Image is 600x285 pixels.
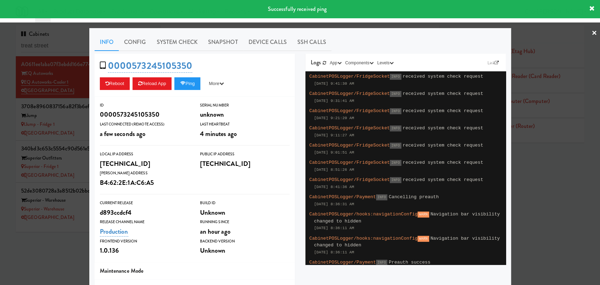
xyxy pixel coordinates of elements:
a: Snapshot [203,33,243,51]
div: 0000573245105350 [100,109,189,121]
a: Device Calls [243,33,292,51]
div: Current Release [100,200,189,207]
span: INFO [390,125,401,131]
div: [TECHNICAL_ID] [100,158,189,170]
span: Maintenance Mode [100,267,144,275]
a: 0000573245105350 [108,59,193,73]
a: System Check [151,33,203,51]
span: CabinetPOSLogger/Payment [309,194,376,200]
span: CabinetPOSLogger/hooks:navigationConfig [309,212,418,217]
button: App [328,59,343,66]
span: Navigation bar visibility changed to hidden [314,212,500,224]
span: [DATE] 8:36:31 AM [314,202,354,206]
span: received system check request [403,143,483,148]
div: [PERSON_NAME] Address [100,170,189,177]
div: Last Connected (Remote Access) [100,121,189,128]
button: Ping [174,77,200,90]
span: received system check request [403,160,483,165]
div: Unknown [200,207,290,219]
span: a few seconds ago [100,129,146,138]
a: SSH Calls [292,33,331,51]
span: CabinetPOSLogger/hooks:navigationConfig [309,236,418,241]
a: Info [95,33,119,51]
span: CabinetPOSLogger/FridgeSocket [309,160,390,165]
span: [DATE] 9:31:41 AM [314,99,354,103]
button: Reboot [100,77,130,90]
button: Components [343,59,375,66]
div: Local IP Address [100,151,189,158]
div: [TECHNICAL_ID] [200,158,290,170]
a: Config [119,33,151,51]
span: received system check request [403,108,483,114]
span: INFO [390,74,401,80]
span: CabinetPOSLogger/FridgeSocket [309,177,390,182]
span: received system check request [403,125,483,131]
span: INFO [390,91,401,97]
span: INFO [390,143,401,149]
a: Link [486,59,501,66]
span: received system check request [403,91,483,96]
div: Unknown [200,245,290,257]
span: WARN [418,236,429,242]
button: Levels [375,59,395,66]
span: [DATE] 9:41:30 AM [314,82,354,86]
span: CabinetPOSLogger/FridgeSocket [309,125,390,131]
span: INFO [376,260,387,266]
span: CabinetPOSLogger/Payment [309,260,376,265]
span: [DATE] 8:41:36 AM [314,185,354,189]
span: INFO [376,194,387,200]
div: Build Id [200,200,290,207]
div: unknown [200,109,290,121]
div: Serial Number [200,102,290,109]
span: [DATE] 9:01:51 AM [314,150,354,155]
span: an hour ago [200,227,231,236]
span: CabinetPOSLogger/FridgeSocket [309,74,390,79]
div: Last Heartbeat [200,121,290,128]
span: 4 minutes ago [200,129,237,138]
button: More [203,77,230,90]
div: Release Channel Name [100,219,189,226]
a: Production [100,227,128,237]
div: 1.0.136 [100,245,189,257]
span: Cancelling preauth [389,194,439,200]
div: Running Since [200,219,290,226]
span: [DATE] 9:11:27 AM [314,133,354,137]
span: [DATE] 9:21:20 AM [314,116,354,120]
span: CabinetPOSLogger/FridgeSocket [309,91,390,96]
div: Public IP Address [200,151,290,158]
button: Reload App [133,77,172,90]
span: CabinetPOSLogger/FridgeSocket [309,143,390,148]
span: [DATE] 8:36:11 AM [314,226,354,230]
span: CabinetPOSLogger/FridgeSocket [309,108,390,114]
span: Successfully received ping [268,5,327,13]
div: ID [100,102,189,109]
span: INFO [390,177,401,183]
span: INFO [390,160,401,166]
span: Preauth success [389,260,431,265]
span: WARN [418,212,429,218]
div: Backend Version [200,238,290,245]
a: × [592,22,597,44]
span: [DATE] 8:51:26 AM [314,168,354,172]
div: B4:62:2E:1A:C6:A5 [100,177,189,189]
span: received system check request [403,177,483,182]
span: [DATE] 8:36:11 AM [314,250,354,254]
div: d893ccdcf4 [100,207,189,219]
span: received system check request [403,74,483,79]
span: Logs [311,58,321,66]
span: INFO [390,108,401,114]
div: Frontend Version [100,238,189,245]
